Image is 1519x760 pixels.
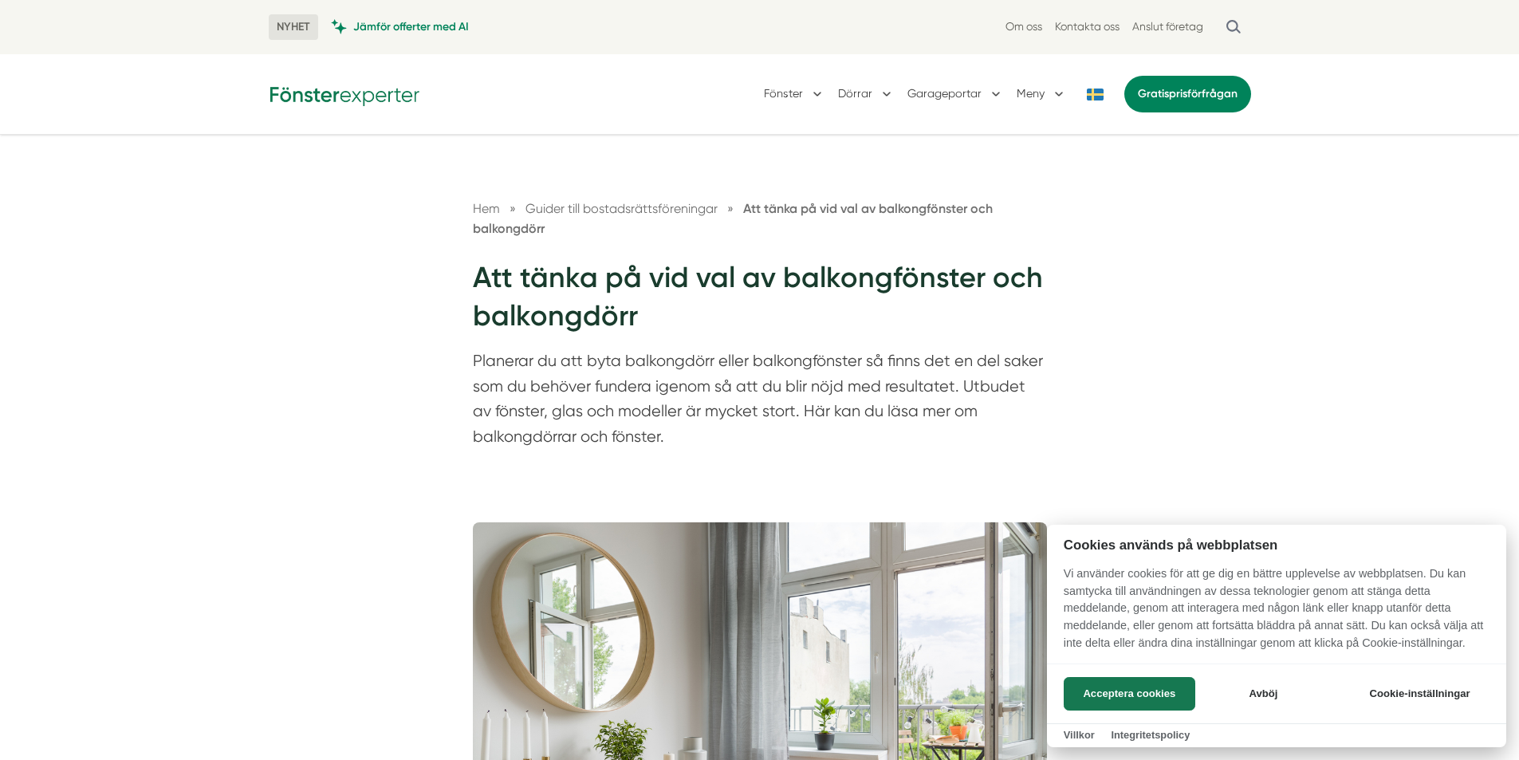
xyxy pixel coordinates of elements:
h2: Cookies används på webbplatsen [1047,538,1506,553]
button: Cookie-inställningar [1350,677,1489,711]
p: Vi använder cookies för att ge dig en bättre upplevelse av webbplatsen. Du kan samtycka till anvä... [1047,565,1506,663]
button: Acceptera cookies [1064,677,1195,711]
a: Villkor [1064,729,1095,741]
button: Avböj [1200,677,1327,711]
a: Integritetspolicy [1111,729,1190,741]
